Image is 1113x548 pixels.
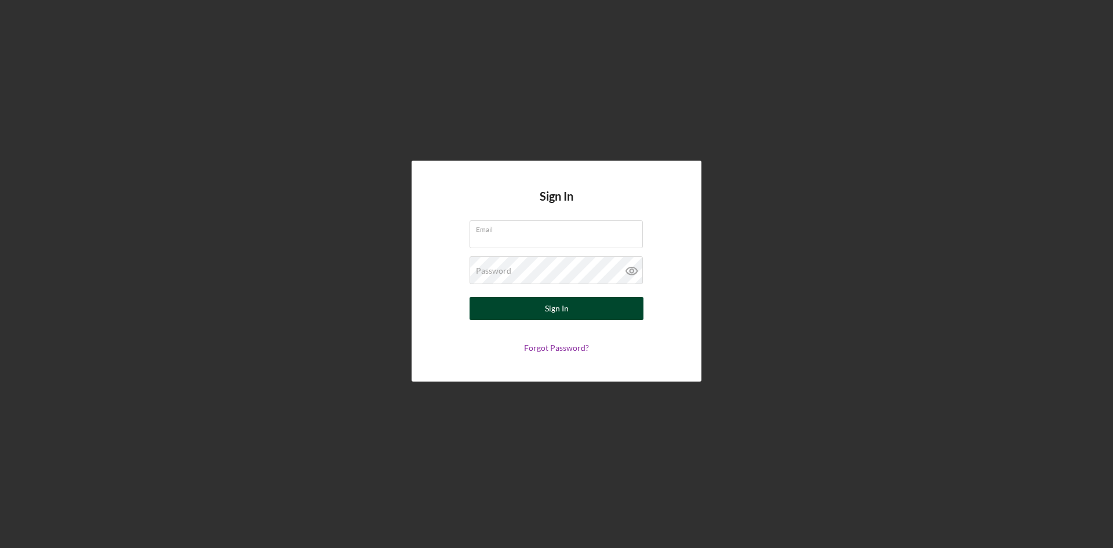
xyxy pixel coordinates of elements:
[476,266,511,275] label: Password
[470,297,643,320] button: Sign In
[540,190,573,220] h4: Sign In
[476,221,643,234] label: Email
[524,343,589,353] a: Forgot Password?
[545,297,569,320] div: Sign In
